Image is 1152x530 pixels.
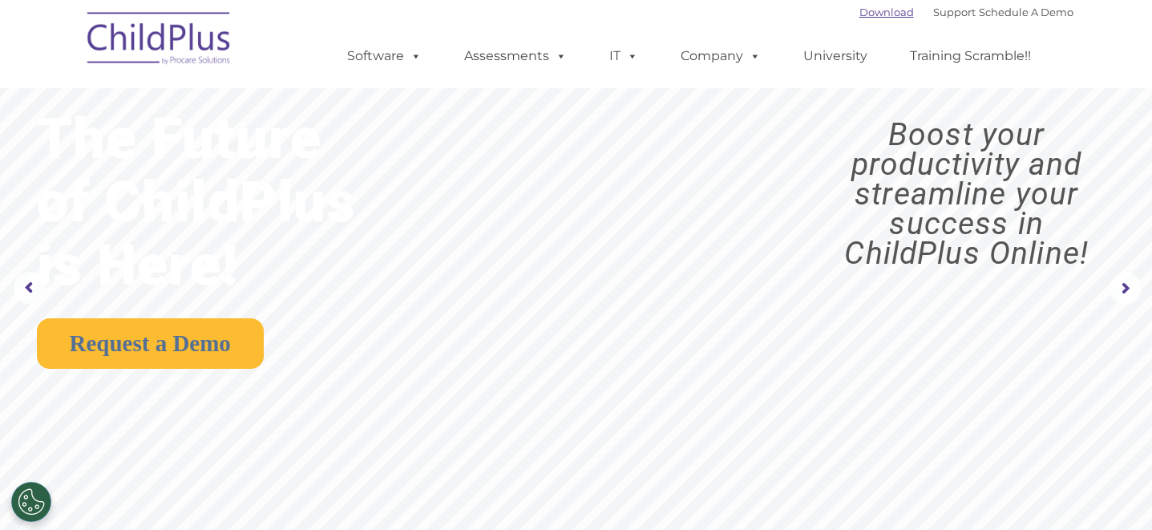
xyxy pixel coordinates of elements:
a: Training Scramble!! [894,40,1047,72]
a: Software [331,40,438,72]
rs-layer: The Future of ChildPlus is Here! [37,107,405,297]
iframe: Chat Widget [882,357,1152,530]
a: Schedule A Demo [979,6,1073,18]
a: Request a Demo [37,318,264,369]
rs-layer: Boost your productivity and streamline your success in ChildPlus Online! [796,120,1138,269]
a: University [787,40,883,72]
a: IT [593,40,654,72]
img: ChildPlus by Procare Solutions [79,1,240,81]
a: Support [933,6,976,18]
a: Download [859,6,914,18]
a: Assessments [448,40,583,72]
button: Cookies Settings [11,482,51,522]
font: | [859,6,1073,18]
a: Company [665,40,777,72]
